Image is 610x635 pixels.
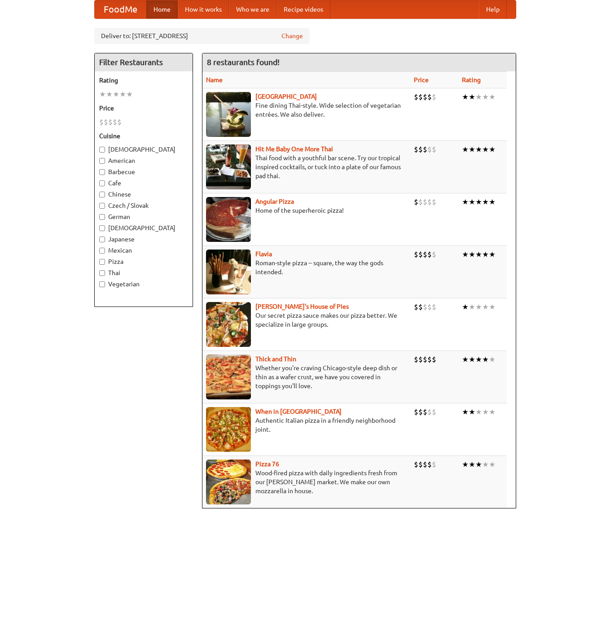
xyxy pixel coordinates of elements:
[99,190,188,199] label: Chinese
[255,250,272,258] b: Flavia
[414,250,418,259] li: $
[482,460,489,469] li: ★
[99,235,188,244] label: Japanese
[489,197,496,207] li: ★
[99,192,105,197] input: Chinese
[475,145,482,154] li: ★
[482,355,489,364] li: ★
[99,201,188,210] label: Czech / Slovak
[423,250,427,259] li: $
[99,179,188,188] label: Cafe
[414,302,418,312] li: $
[427,460,432,469] li: $
[423,145,427,154] li: $
[489,460,496,469] li: ★
[427,355,432,364] li: $
[106,89,113,99] li: ★
[432,250,436,259] li: $
[99,89,106,99] li: ★
[99,214,105,220] input: German
[206,92,251,137] img: satay.jpg
[178,0,229,18] a: How it works
[281,31,303,40] a: Change
[99,156,188,165] label: American
[418,92,423,102] li: $
[469,302,475,312] li: ★
[99,212,188,221] label: German
[99,169,105,175] input: Barbecue
[432,407,436,417] li: $
[206,460,251,504] img: pizza76.jpg
[108,117,113,127] li: $
[489,355,496,364] li: ★
[469,145,475,154] li: ★
[104,117,108,127] li: $
[255,355,296,363] b: Thick and Thin
[255,303,349,310] a: [PERSON_NAME]'s House of Pies
[206,469,407,495] p: Wood-fired pizza with daily ingredients fresh from our [PERSON_NAME] market. We make our own mozz...
[489,92,496,102] li: ★
[255,198,294,205] a: Angular Pizza
[95,0,146,18] a: FoodMe
[126,89,133,99] li: ★
[423,460,427,469] li: $
[427,250,432,259] li: $
[482,302,489,312] li: ★
[469,355,475,364] li: ★
[206,416,407,434] p: Authentic Italian pizza in a friendly neighborhood joint.
[206,206,407,215] p: Home of the superheroic pizza!
[482,250,489,259] li: ★
[414,76,429,83] a: Price
[462,92,469,102] li: ★
[414,407,418,417] li: $
[479,0,507,18] a: Help
[462,355,469,364] li: ★
[489,145,496,154] li: ★
[489,302,496,312] li: ★
[469,92,475,102] li: ★
[475,250,482,259] li: ★
[469,250,475,259] li: ★
[255,408,342,415] a: When in [GEOGRAPHIC_DATA]
[475,355,482,364] li: ★
[414,92,418,102] li: $
[432,145,436,154] li: $
[423,407,427,417] li: $
[99,236,105,242] input: Japanese
[206,101,407,119] p: Fine dining Thai-style. Wide selection of vegetarian entrées. We also deliver.
[206,258,407,276] p: Roman-style pizza -- square, the way the gods intended.
[99,104,188,113] h5: Price
[469,460,475,469] li: ★
[206,197,251,242] img: angular.jpg
[255,145,333,153] a: Hit Me Baby One More Thai
[255,93,317,100] a: [GEOGRAPHIC_DATA]
[206,355,251,399] img: thick.jpg
[462,145,469,154] li: ★
[99,145,188,154] label: [DEMOGRAPHIC_DATA]
[423,92,427,102] li: $
[206,145,251,189] img: babythai.jpg
[427,145,432,154] li: $
[489,407,496,417] li: ★
[482,407,489,417] li: ★
[229,0,276,18] a: Who we are
[475,460,482,469] li: ★
[427,407,432,417] li: $
[206,153,407,180] p: Thai food with a youthful bar scene. Try our tropical inspired cocktails, or tuck into a plate of...
[206,311,407,329] p: Our secret pizza sauce makes our pizza better. We specialize in large groups.
[414,355,418,364] li: $
[427,92,432,102] li: $
[99,259,105,265] input: Pizza
[469,197,475,207] li: ★
[206,407,251,452] img: wheninrome.jpg
[482,145,489,154] li: ★
[423,355,427,364] li: $
[475,197,482,207] li: ★
[207,58,280,66] ng-pluralize: 8 restaurants found!
[146,0,178,18] a: Home
[206,302,251,347] img: luigis.jpg
[99,270,105,276] input: Thai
